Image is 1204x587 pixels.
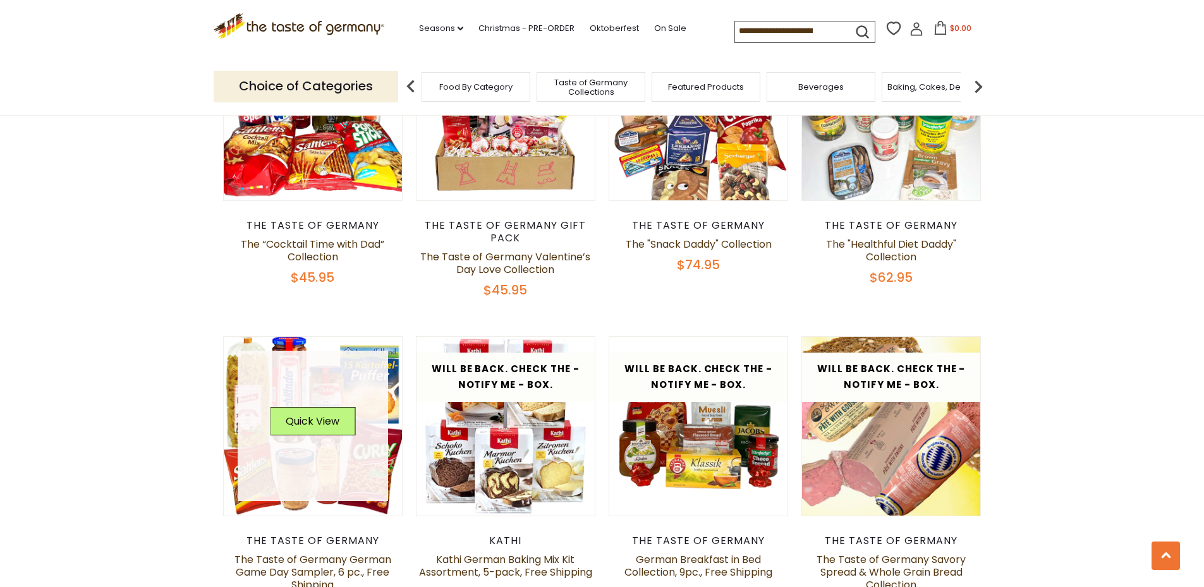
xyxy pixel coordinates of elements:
div: Kathi [416,535,596,547]
div: The Taste of Germany [223,535,403,547]
a: Taste of Germany Collections [540,78,642,97]
a: Kathi German Baking Mix Kit Assortment, 5-pack, Free Shipping [419,552,592,579]
p: Choice of Categories [214,71,398,102]
a: Featured Products [668,82,744,92]
img: Kathi German Baking Mix Kit Assortment, 5-pack, Free Shipping [417,337,595,516]
img: previous arrow [398,74,423,99]
span: $45.95 [483,281,527,299]
span: $62.95 [870,269,913,286]
a: Food By Category [439,82,513,92]
span: $45.95 [291,269,334,286]
img: German Breakfast in Bed Collection, 9pc., Free Shipping [609,337,788,516]
a: German Breakfast in Bed Collection, 9pc., Free Shipping [624,552,772,579]
div: The Taste of Germany [609,219,789,232]
img: next arrow [966,74,991,99]
img: The Taste of Germany Savory Spread & Whole Grain Bread Collection [802,337,981,516]
div: The Taste of Germany [223,219,403,232]
a: Oktoberfest [590,21,639,35]
a: The “Cocktail Time with Dad” Collection [241,237,384,264]
a: On Sale [654,21,686,35]
img: The Taste of Germany German Game Day Sampler, 6 pc., Free Shipping [224,337,403,516]
span: $74.95 [677,256,720,274]
span: $0.00 [950,23,971,33]
a: Seasons [419,21,463,35]
div: The Taste of Germany [609,535,789,547]
a: Christmas - PRE-ORDER [478,21,575,35]
a: The "Healthful Diet Daddy" Collection [826,237,956,264]
a: The Taste of Germany Valentine’s Day Love Collection [420,250,590,277]
button: $0.00 [926,21,980,40]
a: The "Snack Daddy" Collection [626,237,772,251]
div: The Taste of Germany [801,535,982,547]
a: Beverages [798,82,844,92]
div: The Taste of Germany Gift Pack [416,219,596,245]
div: The Taste of Germany [801,219,982,232]
button: Quick View [270,407,355,435]
a: Baking, Cakes, Desserts [887,82,985,92]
